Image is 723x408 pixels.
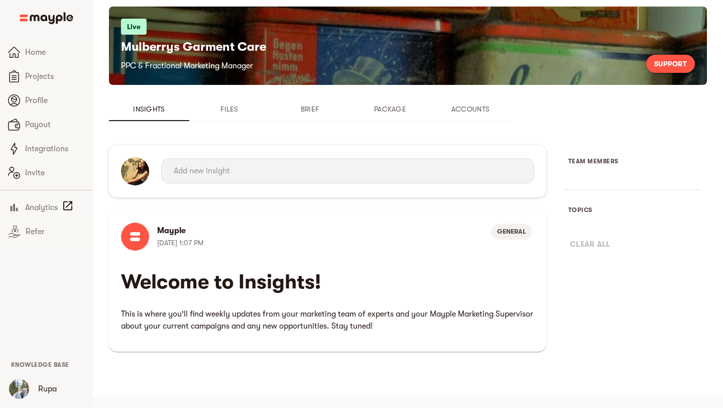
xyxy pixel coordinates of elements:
[542,291,723,408] iframe: Chat Widget
[25,119,85,131] span: Payout
[3,373,35,405] button: User Menu
[25,70,85,82] span: Projects
[115,103,183,115] span: Insights
[25,201,58,214] span: Analytics
[25,94,85,107] span: Profile
[9,379,29,399] img: 17xI5mybTjeXci5QodxO
[20,12,73,24] img: Main logo
[568,158,619,165] span: Team Members
[436,103,505,115] span: Accounts
[26,226,85,238] span: Refer
[356,103,424,115] span: Package
[121,39,266,55] h5: Mulberrys Garment Care
[121,222,203,252] li: Mayple
[121,157,149,185] img: Rupa Iyer
[25,167,85,179] span: Invite
[174,163,522,179] input: Add new insight
[195,103,264,115] span: Files
[11,361,69,368] span: Knowledge Base
[25,143,85,155] span: Integrations
[25,46,85,58] span: Home
[654,58,687,70] span: Support
[38,383,57,395] p: Rupa
[568,207,592,214] span: Topics
[121,223,149,251] img: Mayple
[157,237,203,249] p: [DATE] 1:07 PM
[121,260,534,336] iframe: mayple-rich-text-viewer
[646,55,695,73] button: Support
[121,59,266,73] h6: PPC & Fractional Marketing Manager
[276,103,344,115] span: Brief
[157,225,203,237] span: Mayple
[11,360,69,368] a: Knowledge Base
[491,226,532,238] span: GENERAL
[121,19,147,35] p: Live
